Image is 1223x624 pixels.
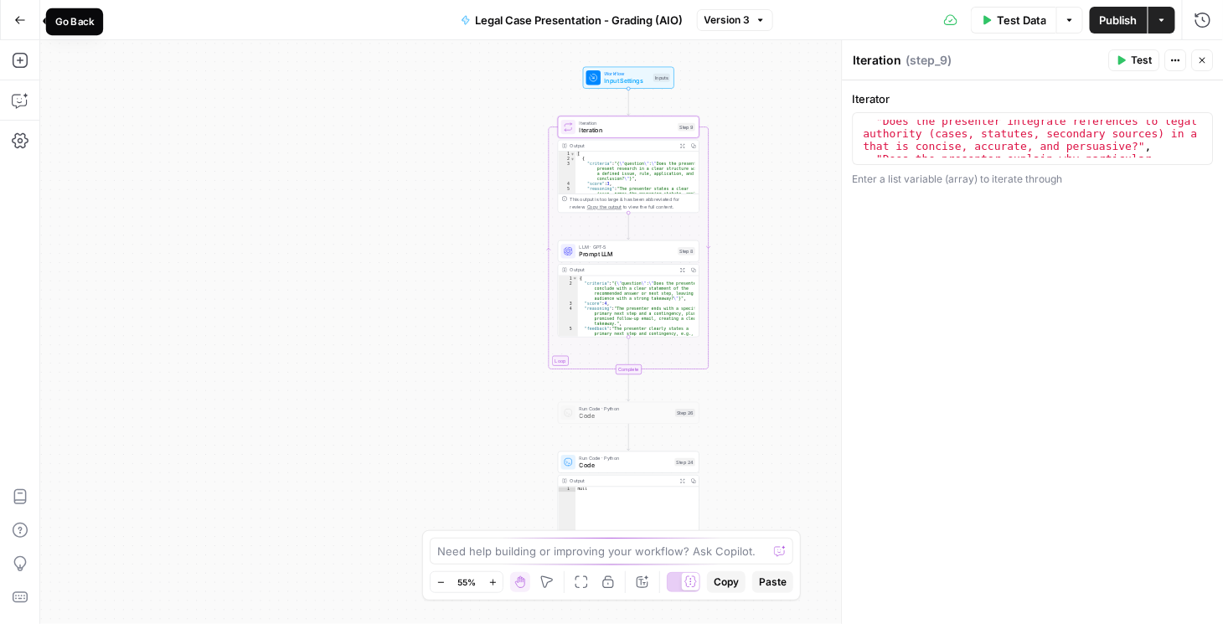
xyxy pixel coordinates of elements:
[580,455,672,462] span: Run Code · Python
[906,52,952,69] span: ( step_9 )
[1109,49,1160,71] button: Test
[580,405,672,413] span: Run Code · Python
[559,187,576,217] div: 5
[714,575,739,590] span: Copy
[605,70,650,77] span: Workflow
[559,162,576,182] div: 3
[678,123,695,132] div: Step 9
[854,52,902,69] textarea: Iteration
[678,247,695,255] div: Step 8
[697,9,773,31] button: Version 3
[559,152,576,157] div: 1
[759,575,787,590] span: Paste
[605,76,650,85] span: Input Settings
[54,14,94,29] div: Go Back
[570,157,575,162] span: Toggle code folding, rows 2 through 7
[570,142,674,150] div: Output
[451,7,694,34] button: Legal Case Presentation - Grading (AIO)
[457,575,476,589] span: 55%
[616,364,642,374] div: Complete
[707,571,746,593] button: Copy
[627,89,630,116] g: Edge from start to step_9
[558,240,699,338] div: LLM · GPT-5Prompt LLMStep 8Output{ "criteria":"{\"question\":\"Does the presenter conclude with a...
[559,281,578,301] div: 2
[853,90,1214,107] label: Iterator
[559,326,578,411] div: 5
[971,7,1056,34] button: Test Data
[572,276,577,281] span: Toggle code folding, rows 1 through 11
[558,67,699,89] div: WorkflowInput SettingsInputs
[570,196,695,210] div: This output is too large & has been abbreviated for review. to view the full content.
[558,116,699,214] div: LoopIterationIterationStep 9Output[ { "criteria":"{\"question\":\"Does the presenter present rese...
[580,244,674,251] span: LLM · GPT-5
[1132,53,1153,68] span: Test
[580,126,674,135] span: Iteration
[559,182,576,187] div: 4
[559,157,576,162] div: 2
[587,204,622,210] span: Copy the output
[580,250,674,259] span: Prompt LLM
[627,424,630,451] g: Edge from step_26 to step_24
[627,213,630,240] g: Edge from step_9 to step_8
[559,487,576,492] div: 1
[570,266,674,274] div: Output
[570,477,674,485] div: Output
[752,571,793,593] button: Paste
[558,402,699,424] div: Run Code · PythonCodeStep 26
[559,301,578,306] div: 3
[1090,7,1148,34] button: Publish
[704,13,751,28] span: Version 3
[476,12,684,28] span: Legal Case Presentation - Grading (AIO)
[559,276,578,281] div: 1
[853,172,1214,187] div: Enter a list variable (array) to iterate through
[997,12,1046,28] span: Test Data
[675,409,695,417] div: Step 26
[558,364,699,374] div: Complete
[627,374,630,401] g: Edge from step_9-iteration-end to step_26
[580,461,672,470] span: Code
[580,119,674,126] span: Iteration
[558,451,699,549] div: Run Code · PythonCodeStep 24Outputnull
[570,152,575,157] span: Toggle code folding, rows 1 through 8
[580,411,672,420] span: Code
[559,306,578,326] div: 4
[1100,12,1138,28] span: Publish
[675,458,696,467] div: Step 24
[653,74,670,82] div: Inputs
